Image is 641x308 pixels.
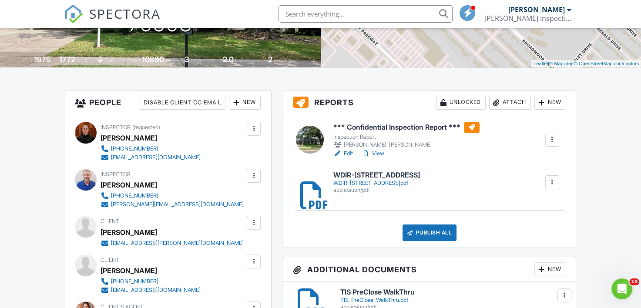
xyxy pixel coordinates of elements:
div: Publish All [403,224,457,241]
span: Built [23,57,33,64]
h6: WDIR-[STREET_ADDRESS] [333,171,420,179]
a: *** Confidential Inspection Report *** Inspection Report [PERSON_NAME], [PERSON_NAME] [333,122,480,150]
div: 2 [268,55,272,64]
h3: Additional Documents [282,257,576,282]
a: © OpenStreetMap contributors [574,61,639,66]
div: New [229,96,261,110]
div: [EMAIL_ADDRESS][DOMAIN_NAME] [111,287,201,294]
a: Edit [333,149,353,158]
a: [PHONE_NUMBER] [101,277,201,286]
div: Disable Client CC Email [140,96,225,110]
span: bedrooms [191,57,215,64]
div: [PERSON_NAME][EMAIL_ADDRESS][DOMAIN_NAME] [111,201,244,208]
div: 10890 [142,55,164,64]
div: [PERSON_NAME] [101,131,157,144]
iframe: Intercom live chat [611,278,632,299]
div: application/pdf [333,187,420,194]
div: New [534,96,566,110]
span: SPECTORA [89,4,161,23]
a: [EMAIL_ADDRESS][DOMAIN_NAME] [101,286,201,295]
div: [PERSON_NAME] [101,226,157,239]
a: © MapTiler [549,61,573,66]
a: [EMAIL_ADDRESS][PERSON_NAME][DOMAIN_NAME] [101,239,244,248]
span: 10 [629,278,639,285]
img: The Best Home Inspection Software - Spectora [64,4,83,23]
a: [PERSON_NAME][EMAIL_ADDRESS][DOMAIN_NAME] [101,200,244,209]
div: | [531,60,641,67]
div: Unlocked [436,96,486,110]
div: [PHONE_NUMBER] [111,145,158,152]
div: [EMAIL_ADDRESS][DOMAIN_NAME] [111,154,201,161]
span: slab [104,57,114,64]
a: View [362,149,384,158]
a: WDIR-[STREET_ADDRESS] WDIR-[STREET_ADDRESS]pdf application/pdf [333,171,420,194]
h6: TIS PreClose WalkThru [340,288,566,296]
div: 1975 [34,55,51,64]
div: Inspection Report [333,134,480,141]
div: [PERSON_NAME] [508,5,565,14]
div: Attach [489,96,531,110]
a: Leaflet [534,61,548,66]
span: Lot Size [122,57,141,64]
div: 3 [185,55,189,64]
span: Inspector [101,124,131,131]
h3: Reports [282,90,576,115]
div: Thibodeaux Inspection Services, LLC [484,14,571,23]
div: WDIR-[STREET_ADDRESS]pdf [333,180,420,187]
div: [EMAIL_ADDRESS][PERSON_NAME][DOMAIN_NAME] [111,240,244,247]
span: sq. ft. [77,57,89,64]
a: SPECTORA [64,12,161,30]
div: 1772 [59,55,75,64]
input: Search everything... [279,5,453,23]
span: sq.ft. [165,57,176,64]
div: [PERSON_NAME] [101,178,157,191]
span: parking [274,57,291,64]
a: [PHONE_NUMBER] [101,144,201,153]
h6: *** Confidential Inspection Report *** [333,122,480,133]
span: Client [101,218,119,224]
div: [PHONE_NUMBER] [111,192,158,199]
h3: People [64,90,271,115]
div: [PERSON_NAME], [PERSON_NAME] [333,141,480,149]
a: [PHONE_NUMBER] [101,191,244,200]
span: bathrooms [235,57,260,64]
span: Client [101,257,119,263]
div: New [534,262,566,276]
a: [EMAIL_ADDRESS][DOMAIN_NAME] [101,153,201,162]
div: [PERSON_NAME] [101,264,157,277]
div: [PHONE_NUMBER] [111,278,158,285]
span: (requested) [132,124,160,131]
div: 2.0 [223,55,234,64]
span: Inspector [101,171,131,177]
div: TIS_PreClose_WalkThru.pdf [340,297,566,304]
